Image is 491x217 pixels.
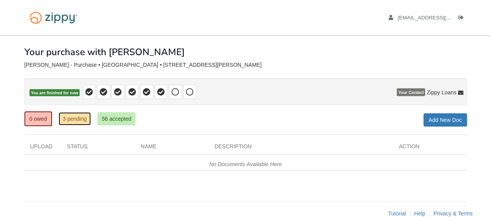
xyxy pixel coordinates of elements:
[24,62,467,68] div: [PERSON_NAME] - Purchase • [GEOGRAPHIC_DATA] • [STREET_ADDRESS][PERSON_NAME]
[24,8,82,28] img: Logo
[389,15,487,23] a: edit profile
[393,142,467,154] div: Action
[427,89,456,96] span: Zippy Loans
[135,142,209,154] div: Name
[59,112,91,125] a: 3 pending
[397,15,486,21] span: myersyori@gmail.com
[209,161,282,167] em: No Documents Available Here
[209,142,393,154] div: Description
[414,210,425,217] a: Help
[24,142,61,154] div: Upload
[434,210,473,217] a: Privacy & Terms
[397,89,425,96] span: Your Contact
[24,111,52,126] a: 0 owed
[458,15,467,23] a: Log out
[29,89,80,97] span: You are finished for now
[97,112,135,125] a: 56 accepted
[61,142,135,154] div: Status
[388,210,406,217] a: Tutorial
[423,113,467,127] a: Add New Doc
[24,47,185,57] h1: Your purchase with [PERSON_NAME]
